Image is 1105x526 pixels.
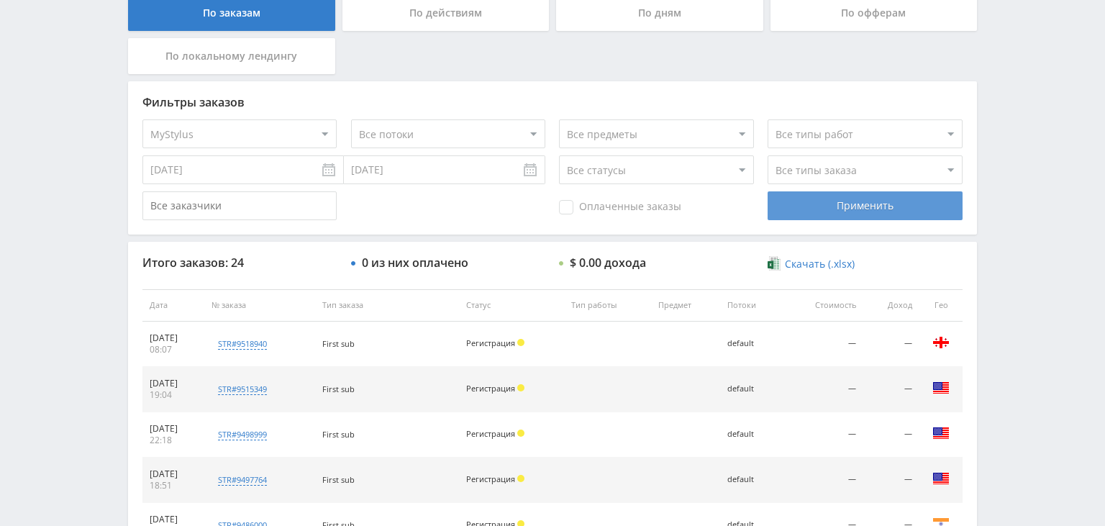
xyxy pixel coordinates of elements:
img: usa.png [932,379,950,396]
th: № заказа [204,289,315,322]
div: $ 0.00 дохода [570,256,646,269]
th: Потоки [720,289,783,322]
div: 22:18 [150,435,197,446]
div: default [727,339,776,348]
div: По локальному лендингу [128,38,335,74]
span: First sub [322,338,355,349]
th: Дата [142,289,204,322]
div: Итого заказов: 24 [142,256,337,269]
span: First sub [322,429,355,440]
td: — [863,367,919,412]
th: Статус [459,289,565,322]
th: Предмет [651,289,720,322]
div: str#9497764 [218,474,267,486]
th: Тип заказа [315,289,459,322]
th: Стоимость [783,289,863,322]
div: [DATE] [150,468,197,480]
div: str#9498999 [218,429,267,440]
span: Холд [517,339,524,346]
div: [DATE] [150,423,197,435]
div: str#9515349 [218,384,267,395]
th: Доход [863,289,919,322]
div: 19:04 [150,389,197,401]
td: — [863,322,919,367]
div: [DATE] [150,378,197,389]
span: Регистрация [466,473,515,484]
span: First sub [322,474,355,485]
th: Тип работы [564,289,651,322]
a: Скачать (.xlsx) [768,257,854,271]
td: — [783,367,863,412]
span: Холд [517,384,524,391]
div: [DATE] [150,332,197,344]
img: xlsx [768,256,780,271]
img: usa.png [932,470,950,487]
div: default [727,475,776,484]
input: Все заказчики [142,191,337,220]
td: — [863,458,919,503]
span: First sub [322,384,355,394]
span: Регистрация [466,383,515,394]
th: Гео [919,289,963,322]
span: Оплаченные заказы [559,200,681,214]
td: — [783,322,863,367]
div: default [727,384,776,394]
div: str#9518940 [218,338,267,350]
div: [DATE] [150,514,197,525]
img: geo.png [932,334,950,351]
div: 0 из них оплачено [362,256,468,269]
td: — [863,412,919,458]
div: 18:51 [150,480,197,491]
span: Скачать (.xlsx) [785,258,855,270]
img: usa.png [932,425,950,442]
span: Холд [517,430,524,437]
span: Регистрация [466,337,515,348]
div: 08:07 [150,344,197,355]
td: — [783,412,863,458]
div: default [727,430,776,439]
div: Применить [768,191,962,220]
span: Регистрация [466,428,515,439]
span: Холд [517,475,524,482]
td: — [783,458,863,503]
div: Фильтры заказов [142,96,963,109]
